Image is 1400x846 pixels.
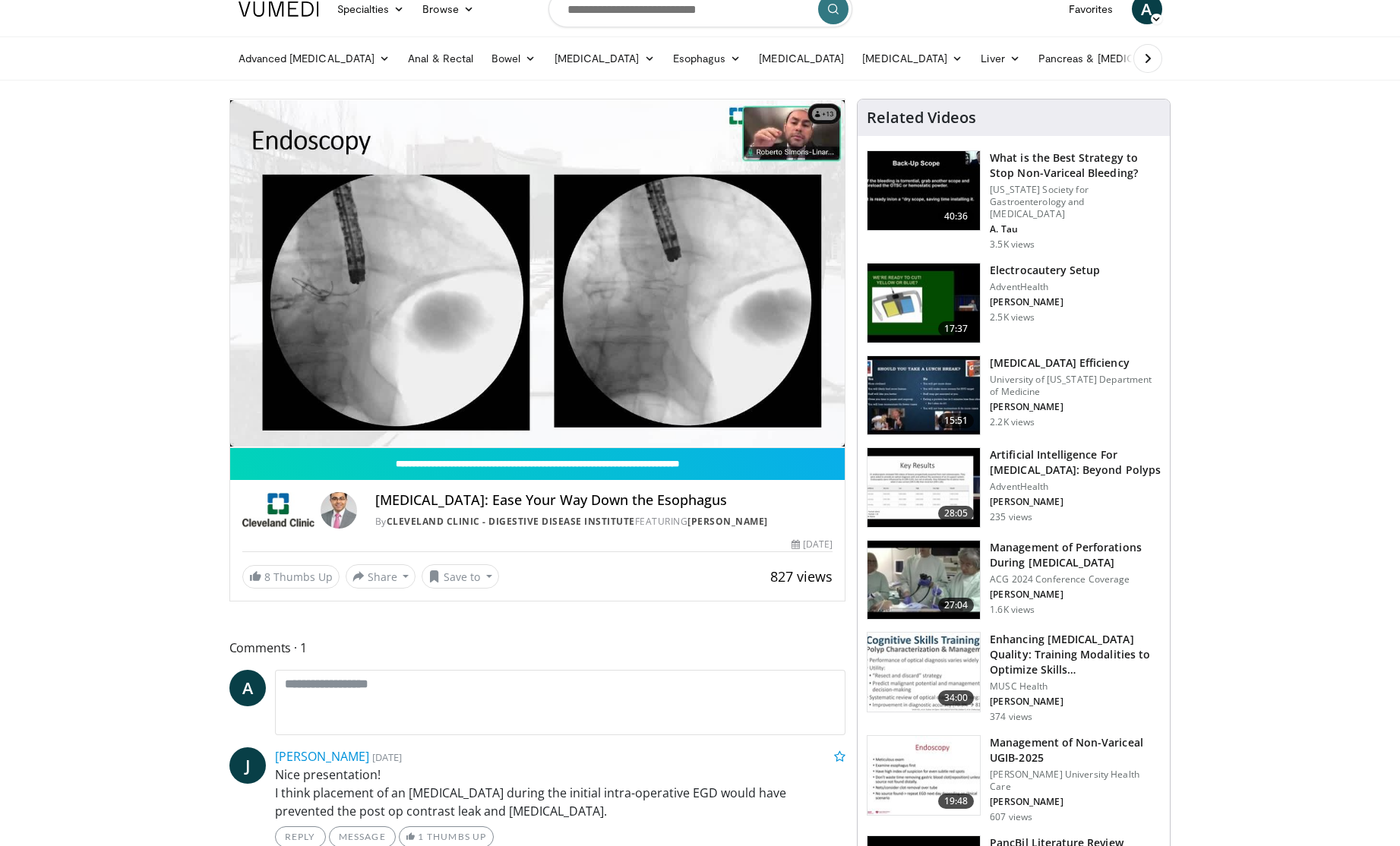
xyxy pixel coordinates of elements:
[399,43,482,74] a: Anal & Rectal
[938,209,975,224] span: 40:36
[867,263,1161,343] a: 17:37 Electrocautery Setup AdventHealth [PERSON_NAME] 2.5K views
[938,506,975,521] span: 28:05
[990,796,1161,808] p: [PERSON_NAME]
[867,151,980,230] img: e6626c8c-8213-4553-a5ed-5161c846d23b.150x105_q85_crop-smart_upscale.jpg
[990,311,1035,324] p: 2.5K views
[990,223,1161,235] p: A. Tau
[239,2,319,17] img: VuMedi Logo
[242,565,340,589] a: 8 Thumbs Up
[387,515,635,528] a: Cleveland Clinic - Digestive Disease Institute
[867,541,980,620] img: d592a6a6-ff92-4a20-a2a0-e58b0152268c.150x105_q85_crop-smart_upscale.jpg
[792,538,833,551] div: [DATE]
[938,413,975,428] span: 15:51
[990,447,1161,478] h3: Artificial Intelligence For [MEDICAL_DATA]: Beyond Polyps
[275,748,369,765] a: [PERSON_NAME]
[867,150,1161,251] a: 40:36 What is the Best Strategy to Stop Non-Variceal Bleeding? [US_STATE] Society for Gastroenter...
[770,567,833,586] span: 827 views
[990,589,1161,601] p: [PERSON_NAME]
[867,540,1161,620] a: 27:04 Management of Perforations During [MEDICAL_DATA] ACG 2024 Conference Coverage [PERSON_NAME]...
[853,43,972,74] a: [MEDICAL_DATA]
[375,492,833,509] h4: [MEDICAL_DATA]: Ease Your Way Down the Esophagus
[275,766,846,820] p: Nice presentation! I think placement of an [MEDICAL_DATA] during the initial intra-operative EGD ...
[867,633,980,712] img: e7916858-bb7e-4498-8cbd-46aa53e387a4.150x105_q85_crop-smart_upscale.jpg
[687,515,768,528] a: [PERSON_NAME]
[990,735,1161,766] h3: Management of Non-Variceal UGIB-2025
[990,355,1161,371] h3: [MEDICAL_DATA] Efficiency
[372,750,402,764] small: [DATE]
[972,43,1029,74] a: Liver
[867,109,976,127] h4: Related Videos
[990,481,1161,493] p: AdventHealth
[938,598,975,613] span: 27:04
[938,690,975,706] span: 34:00
[938,321,975,336] span: 17:37
[938,794,975,809] span: 19:48
[990,540,1161,570] h3: Management of Perforations During [MEDICAL_DATA]
[990,769,1161,793] p: [PERSON_NAME] University Health Care
[990,811,1032,823] p: 607 views
[990,711,1032,723] p: 374 views
[545,43,664,74] a: [MEDICAL_DATA]
[867,735,1161,823] a: 19:48 Management of Non-Variceal UGIB-2025 [PERSON_NAME] University Health Care [PERSON_NAME] 607...
[990,401,1161,413] p: [PERSON_NAME]
[990,150,1161,181] h3: What is the Best Strategy to Stop Non-Variceal Bleeding?
[990,680,1161,693] p: MUSC Health
[229,638,846,658] span: Comments 1
[867,632,1161,723] a: 34:00 Enhancing [MEDICAL_DATA] Quality: Training Modalities to Optimize Skills… MUSC Health [PERS...
[750,43,853,74] a: [MEDICAL_DATA]
[990,184,1161,220] p: [US_STATE] Society for Gastroenterology and [MEDICAL_DATA]
[990,632,1161,677] h3: Enhancing [MEDICAL_DATA] Quality: Training Modalities to Optimize Skills…
[867,356,980,435] img: a35cb7b2-4385-470e-acb2-cdf7ea2e4aa7.150x105_q85_crop-smart_upscale.jpg
[346,564,416,589] button: Share
[867,736,980,815] img: 1d102696-e813-4dbf-bc11-adde1b8f9537.150x105_q85_crop-smart_upscale.jpg
[990,511,1032,523] p: 235 views
[990,496,1161,508] p: [PERSON_NAME]
[990,696,1161,708] p: [PERSON_NAME]
[990,281,1100,293] p: AdventHealth
[229,747,266,784] a: J
[867,355,1161,436] a: 15:51 [MEDICAL_DATA] Efficiency University of [US_STATE] Department of Medicine [PERSON_NAME] 2.2...
[230,99,845,448] video-js: Video Player
[867,447,1161,528] a: 28:05 Artificial Intelligence For [MEDICAL_DATA]: Beyond Polyps AdventHealth [PERSON_NAME] 235 views
[1029,43,1207,74] a: Pancreas & [MEDICAL_DATA]
[321,492,357,529] img: Avatar
[482,43,545,74] a: Bowel
[229,43,400,74] a: Advanced [MEDICAL_DATA]
[242,492,314,529] img: Cleveland Clinic - Digestive Disease Institute
[990,296,1100,308] p: [PERSON_NAME]
[990,238,1035,251] p: 3.5K views
[990,416,1035,428] p: 2.2K views
[990,263,1100,278] h3: Electrocautery Setup
[867,264,980,343] img: fad971be-1e1b-4bee-8d31-3c0c22ccf592.150x105_q85_crop-smart_upscale.jpg
[664,43,751,74] a: Esophagus
[867,448,980,527] img: d9ea3ac7-ddb3-4f6f-bf1b-1addd1f92c76.150x105_q85_crop-smart_upscale.jpg
[229,670,266,706] a: A
[990,573,1161,586] p: ACG 2024 Conference Coverage
[990,374,1161,398] p: University of [US_STATE] Department of Medicine
[422,564,499,589] button: Save to
[418,831,424,842] span: 1
[264,570,270,584] span: 8
[375,515,833,529] div: By FEATURING
[990,604,1035,616] p: 1.6K views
